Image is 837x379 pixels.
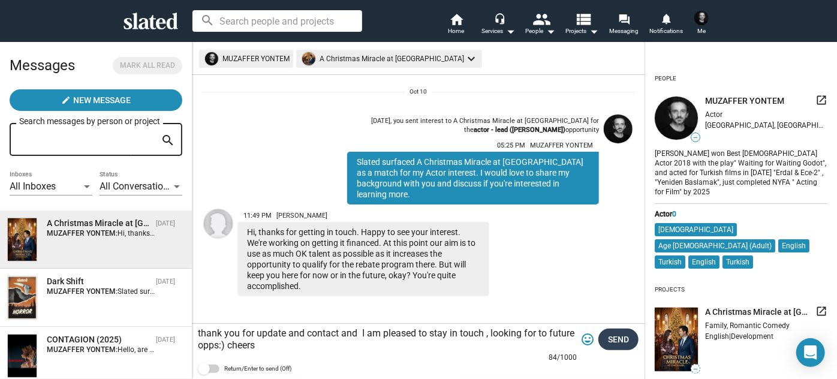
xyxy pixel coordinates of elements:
button: MUZAFFER YONTEMMe [687,8,716,40]
mat-icon: arrow_drop_down [543,24,558,38]
mat-chip: Turkish [722,255,753,269]
div: People [655,70,676,87]
div: Actor [655,210,827,218]
mat-icon: arrow_drop_down [587,24,601,38]
span: All Inboxes [10,181,56,192]
strong: MUZAFFER YONTEM: [47,345,118,354]
span: A Christmas Miracle at [GEOGRAPHIC_DATA] [705,306,811,318]
mat-icon: tag_faces [580,332,595,347]
mat-icon: arrow_drop_down [503,24,517,38]
div: CONTAGION (2025) [47,334,151,345]
img: undefined [655,308,698,372]
span: MUZAFFER YONTEM [705,95,784,107]
span: Home [448,24,465,38]
mat-icon: headset_mic [494,13,505,24]
button: Projects [561,12,603,38]
div: Projects [655,281,685,298]
div: [PERSON_NAME] won Best [DEMOGRAPHIC_DATA] Actor 2018 with the play" Waiting for Waiting Godot", a... [655,147,827,197]
span: 0 [672,210,676,218]
mat-icon: launch [815,94,827,106]
strong: actor - lead ([PERSON_NAME]) [474,126,565,134]
img: A Christmas Miracle at Broken Arrow [8,218,37,261]
a: Home [435,12,477,38]
span: — [691,134,700,141]
span: Hello, are you interested in [PERSON_NAME] role? [118,345,276,354]
span: Mark all read [120,59,175,72]
span: All Conversations [100,181,173,192]
mat-icon: keyboard_arrow_down [464,52,478,66]
mat-hint: 84/1000 [549,353,577,363]
span: MUZAFFER YONTEM [530,142,593,149]
mat-icon: notifications [660,13,672,24]
span: Family, Romantic Comedy [705,321,790,330]
mat-chip: Turkish [655,255,685,269]
span: [PERSON_NAME] [276,212,327,219]
img: undefined [302,52,315,65]
time: [DATE] [156,219,175,227]
div: Services [481,24,515,38]
mat-icon: people [533,10,550,28]
span: 11:49 PM [243,212,272,219]
div: Open Intercom Messenger [796,338,825,367]
span: 05:25 PM [497,142,525,149]
a: Messaging [603,12,645,38]
div: [DATE], you sent interest to A Christmas Miracle at [GEOGRAPHIC_DATA] for the opportunity [347,117,599,134]
time: [DATE] [156,278,175,285]
mat-icon: view_list [575,10,592,28]
strong: MUZAFFER YONTEM: [47,229,118,237]
div: Actor [705,110,827,119]
mat-chip: English [688,255,719,269]
mat-chip: Age [DEMOGRAPHIC_DATA] (Adult) [655,239,775,252]
button: Mark all read [113,57,182,74]
mat-chip: [DEMOGRAPHIC_DATA] [655,223,737,236]
strong: MUZAFFER YONTEM: [47,287,118,296]
span: Development [731,332,773,341]
div: People [525,24,555,38]
span: English [705,332,729,341]
mat-icon: launch [815,305,827,317]
span: Projects [566,24,599,38]
button: People [519,12,561,38]
input: Search people and projects [192,10,362,32]
span: — [691,366,700,372]
h2: Messages [10,51,75,80]
span: Return/Enter to send (Off) [224,362,291,376]
img: MUZAFFER YONTEM [694,11,709,25]
span: | [729,332,731,341]
span: Send [608,329,629,350]
span: Notifications [649,24,683,38]
a: Notifications [645,12,687,38]
button: Services [477,12,519,38]
a: Neal Turnage [201,207,235,299]
button: Send [598,329,639,350]
span: Messaging [610,24,639,38]
mat-icon: search [161,131,175,150]
span: Me [697,24,706,38]
img: Neal Turnage [204,209,233,238]
div: Slated surfaced A Christmas Miracle at [GEOGRAPHIC_DATA] as a match for my Actor interest. I woul... [347,152,599,204]
mat-icon: home [449,12,463,26]
mat-icon: create [61,95,71,105]
mat-chip: A Christmas Miracle at [GEOGRAPHIC_DATA] [296,50,482,68]
div: [GEOGRAPHIC_DATA], [GEOGRAPHIC_DATA] [705,121,827,130]
span: New Message [73,89,131,111]
mat-chip: English [778,239,809,252]
div: Hi, thanks for getting in touch. Happy to see your interest. We're working on getting it financed... [237,222,489,296]
div: Dark Shift [47,276,151,287]
button: New Message [10,89,182,111]
time: [DATE] [156,336,175,344]
div: A Christmas Miracle at Broken Arrow [47,218,151,229]
img: MUZAFFER YONTEM [604,115,633,143]
img: undefined [655,97,698,140]
img: Dark Shift [8,276,37,319]
a: MUZAFFER YONTEM [601,112,635,207]
span: Slated surfaced Dark Shift as a match for my Actor interest. I would love to share my background ... [118,287,618,296]
mat-icon: forum [618,13,630,25]
img: CONTAGION (2025) [8,335,37,377]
